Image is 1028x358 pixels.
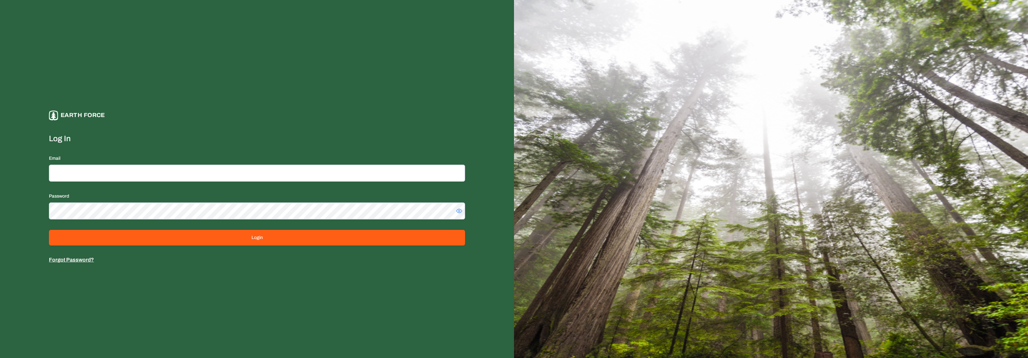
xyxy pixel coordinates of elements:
p: Earth force [61,111,105,120]
label: Password [49,194,69,199]
img: earthforce-logo-white-uG4MPadI.svg [49,111,58,120]
label: Email [49,156,60,161]
button: Login [49,230,465,246]
p: Forgot Password? [49,256,465,264]
label: Log In [49,133,465,144]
